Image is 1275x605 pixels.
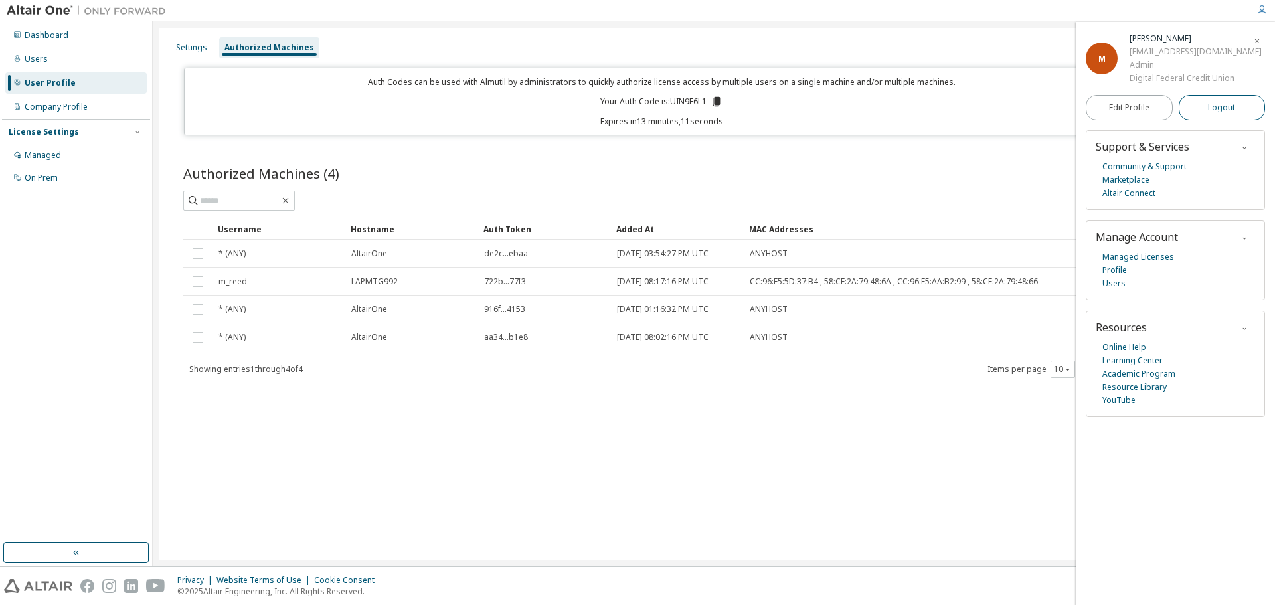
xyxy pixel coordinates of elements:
a: Online Help [1102,341,1146,354]
span: Manage Account [1096,230,1178,244]
div: Cookie Consent [314,575,382,586]
a: Academic Program [1102,367,1175,381]
span: Items per page [987,361,1075,378]
div: On Prem [25,173,58,183]
a: Profile [1102,264,1127,277]
div: Managed [25,150,61,161]
span: [DATE] 08:02:16 PM UTC [617,332,709,343]
div: Authorized Machines [224,43,314,53]
p: Expires in 13 minutes, 11 seconds [193,116,1132,127]
div: User Profile [25,78,76,88]
img: altair_logo.svg [4,579,72,593]
a: Community & Support [1102,160,1187,173]
div: Username [218,218,340,240]
button: 10 [1054,364,1072,375]
a: Marketplace [1102,173,1149,187]
div: Auth Token [483,218,606,240]
div: Website Terms of Use [216,575,314,586]
p: Your Auth Code is: UIN9F6L1 [600,96,722,108]
span: m_reed [218,276,247,287]
div: [EMAIL_ADDRESS][DOMAIN_NAME] [1130,45,1262,58]
img: youtube.svg [146,579,165,593]
span: * (ANY) [218,304,246,315]
span: [DATE] 01:16:32 PM UTC [617,304,709,315]
span: [DATE] 08:17:16 PM UTC [617,276,709,287]
a: Resource Library [1102,381,1167,394]
span: Showing entries 1 through 4 of 4 [189,363,303,375]
div: Users [25,54,48,64]
span: CC:96:E5:5D:37:B4 , 58:CE:2A:79:48:6A , CC:96:E5:AA:B2:99 , 58:CE:2A:79:48:66 [750,276,1038,287]
span: Logout [1208,101,1235,114]
img: instagram.svg [102,579,116,593]
div: Hostname [351,218,473,240]
p: Auth Codes can be used with Almutil by administrators to quickly authorize license access by mult... [193,76,1132,88]
img: facebook.svg [80,579,94,593]
img: Altair One [7,4,173,17]
a: Users [1102,277,1126,290]
div: Admin [1130,58,1262,72]
div: License Settings [9,127,79,137]
span: ANYHOST [750,304,788,315]
span: Resources [1096,320,1147,335]
div: Settings [176,43,207,53]
span: aa34...b1e8 [484,332,528,343]
div: Mike Reed [1130,32,1262,45]
span: ANYHOST [750,248,788,259]
div: Digital Federal Credit Union [1130,72,1262,85]
span: Support & Services [1096,139,1189,154]
span: ANYHOST [750,332,788,343]
a: Edit Profile [1086,95,1173,120]
span: * (ANY) [218,332,246,343]
a: Managed Licenses [1102,250,1174,264]
div: Privacy [177,575,216,586]
div: MAC Addresses [749,218,1105,240]
span: Edit Profile [1109,102,1149,113]
span: AltairOne [351,248,387,259]
span: AltairOne [351,304,387,315]
a: Learning Center [1102,354,1163,367]
span: 916f...4153 [484,304,525,315]
div: Added At [616,218,738,240]
span: M [1098,53,1106,64]
div: Dashboard [25,30,68,41]
div: Company Profile [25,102,88,112]
span: AltairOne [351,332,387,343]
a: YouTube [1102,394,1136,407]
span: Authorized Machines (4) [183,164,339,183]
span: de2c...ebaa [484,248,528,259]
p: © 2025 Altair Engineering, Inc. All Rights Reserved. [177,586,382,597]
span: LAPMTG992 [351,276,398,287]
a: Altair Connect [1102,187,1155,200]
img: linkedin.svg [124,579,138,593]
span: [DATE] 03:54:27 PM UTC [617,248,709,259]
span: * (ANY) [218,248,246,259]
button: Logout [1179,95,1266,120]
span: 722b...77f3 [484,276,526,287]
